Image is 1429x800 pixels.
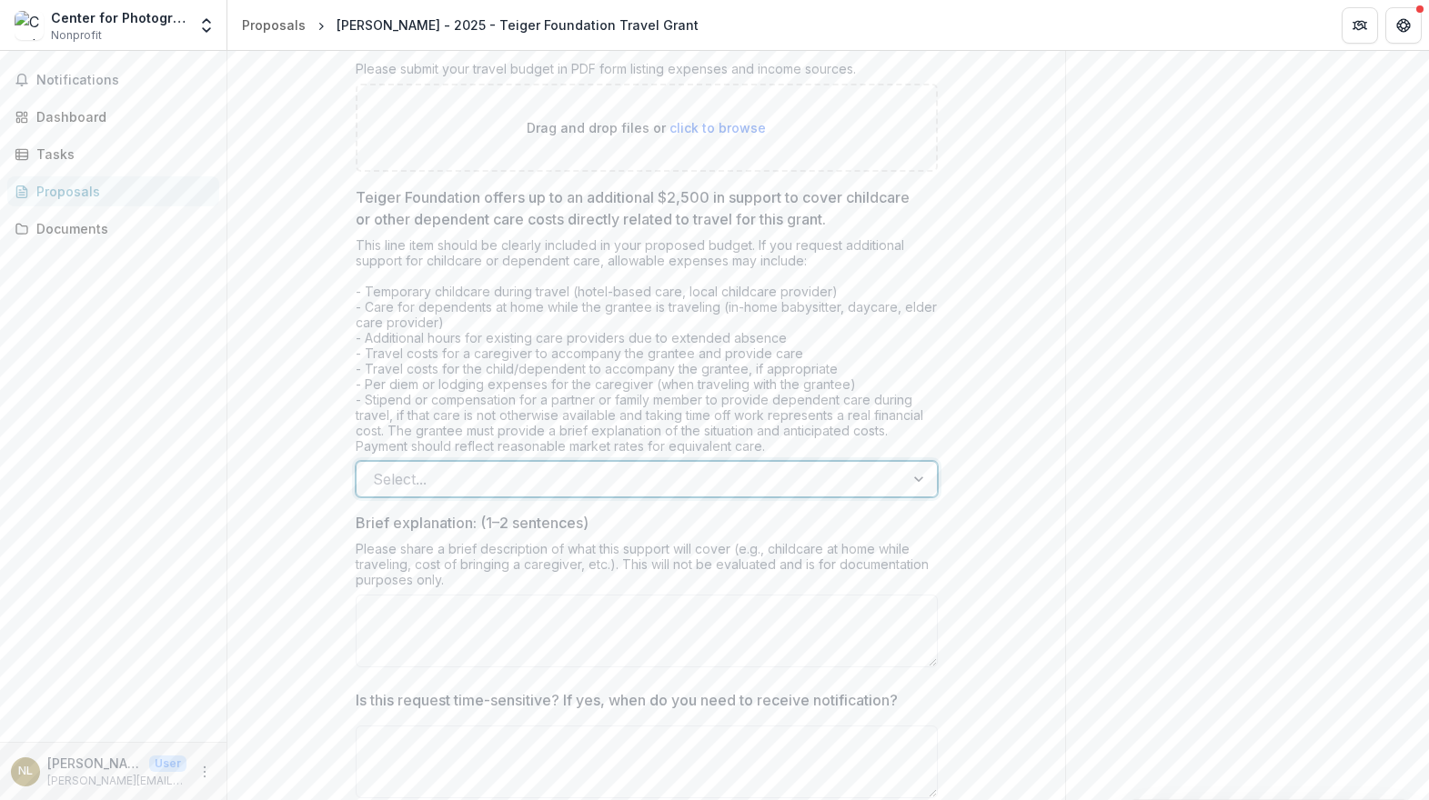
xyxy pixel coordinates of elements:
span: click to browse [669,120,766,135]
span: Nonprofit [51,27,102,44]
p: Brief explanation: (1–2 sentences) [356,512,589,534]
div: Please share a brief description of what this support will cover (e.g., childcare at home while t... [356,541,938,595]
div: Dashboard [36,107,205,126]
button: Notifications [7,65,219,95]
div: Tasks [36,145,205,164]
div: Proposals [242,15,306,35]
img: Center for Photography at Woodstock, Inc. [15,11,44,40]
p: [PERSON_NAME] [47,754,142,773]
button: Open entity switcher [194,7,219,44]
a: Dashboard [7,102,219,132]
nav: breadcrumb [235,12,706,38]
p: Drag and drop files or [527,118,766,137]
div: [PERSON_NAME] - 2025 - Teiger Foundation Travel Grant [337,15,699,35]
p: [PERSON_NAME][EMAIL_ADDRESS][DOMAIN_NAME] [47,773,186,789]
div: Nadine Lemmon [18,765,33,777]
a: Proposals [7,176,219,206]
a: Documents [7,214,219,244]
a: Tasks [7,139,219,169]
div: Please submit your travel budget in PDF form listing expenses and income sources. [356,61,938,84]
span: Notifications [36,73,212,88]
button: Partners [1342,7,1378,44]
a: Proposals [235,12,313,38]
div: Documents [36,219,205,238]
p: Is this request time-sensitive? If yes, when do you need to receive notification? [356,689,898,711]
div: Center for Photography at [GEOGRAPHIC_DATA], Inc. [51,8,186,27]
p: User [149,755,186,772]
button: More [194,761,216,783]
div: Proposals [36,182,205,201]
div: This line item should be clearly included in your proposed budget. If you request additional supp... [356,237,938,461]
button: Get Help [1385,7,1422,44]
p: Teiger Foundation offers up to an additional $2,500 in support to cover childcare or other depend... [356,186,927,230]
